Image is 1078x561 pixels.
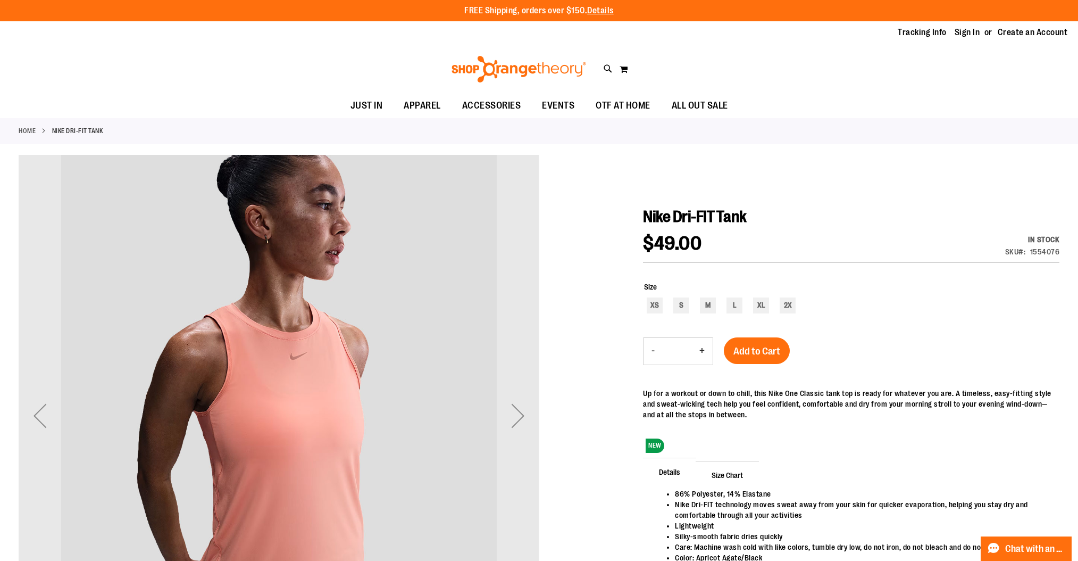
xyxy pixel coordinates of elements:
span: ACCESSORIES [462,94,521,118]
a: Create an Account [998,27,1068,38]
span: ALL OUT SALE [672,94,728,118]
div: L [726,298,742,313]
span: Nike Dri-FIT Tank [643,208,747,226]
button: Decrease product quantity [644,338,663,365]
span: Size Chart [696,461,759,489]
li: Care: Machine wash cold with like colors, tumble dry low, do not iron, do not bleach and do not d... [675,542,1049,552]
div: Up for a workout or down to chill, this Nike One Classic tank top is ready for whatever you are. ... [643,388,1059,420]
button: Add to Cart [724,337,790,364]
span: APPAREL [404,94,441,118]
input: Product quantity [663,339,691,364]
div: M [700,298,716,313]
span: Chat with an Expert [1005,544,1065,554]
span: NEW [646,439,664,453]
li: Lightweight [675,521,1049,531]
a: Home [19,126,36,136]
div: XL [753,298,769,313]
p: FREE Shipping, orders over $150. [464,5,614,17]
span: Details [643,458,696,485]
div: Availability [1005,234,1060,245]
div: S [673,298,689,313]
div: 1554076 [1030,246,1060,257]
div: In stock [1005,234,1060,245]
span: JUST IN [350,94,383,118]
div: XS [647,298,663,313]
button: Increase product quantity [691,338,713,365]
li: Nike Dri-FIT technology moves sweat away from your skin for quicker evaporation, helping you stay... [675,499,1049,521]
span: Size [644,283,657,291]
span: OTF AT HOME [596,94,650,118]
a: Sign In [955,27,980,38]
button: Chat with an Expert [981,537,1072,561]
strong: SKU [1005,247,1026,256]
img: Shop Orangetheory [450,56,588,82]
span: EVENTS [542,94,574,118]
a: Tracking Info [898,27,947,38]
span: $49.00 [643,233,701,254]
strong: Nike Dri-FIT Tank [52,126,103,136]
a: Details [587,6,614,15]
li: Silky-smooth fabric dries quickly [675,531,1049,542]
li: 86% Polyester, 14% Elastane [675,489,1049,499]
div: 2X [780,298,796,313]
span: Add to Cart [733,345,780,357]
